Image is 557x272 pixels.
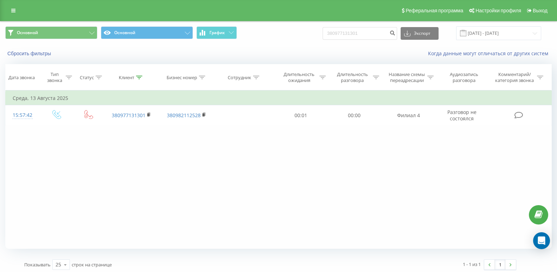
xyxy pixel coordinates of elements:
div: Аудиозапись разговора [442,71,486,83]
span: Настройки профиля [475,8,521,13]
button: Экспорт [401,27,439,40]
a: 1 [495,260,505,270]
div: Название схемы переадресации [388,71,426,83]
div: Бизнес номер [167,75,197,81]
div: 25 [56,261,61,268]
span: Реферальная программа [406,8,463,13]
button: Основной [101,26,193,39]
a: Когда данные могут отличаться от других систем [428,50,552,57]
div: 15:57:42 [13,108,33,122]
div: Сотрудник [228,75,251,81]
div: Длительность разговора [334,71,371,83]
a: 380982112528 [167,112,201,119]
span: График [209,30,225,35]
div: Статус [80,75,94,81]
div: Open Intercom Messenger [533,232,550,249]
div: 1 - 1 из 1 [463,261,481,268]
div: Длительность ожидания [280,71,318,83]
span: строк на странице [72,261,112,268]
button: Основной [5,26,97,39]
span: Выход [533,8,548,13]
div: Клиент [119,75,134,81]
td: Филиал 4 [381,105,436,126]
button: График [196,26,237,39]
td: Среда, 13 Августа 2025 [6,91,552,105]
input: Поиск по номеру [323,27,397,40]
div: Комментарий/категория звонка [494,71,535,83]
a: 380977131301 [112,112,145,119]
td: 00:00 [328,105,381,126]
span: Основной [17,30,38,36]
span: Показывать [24,261,51,268]
span: Разговор не состоялся [447,109,477,122]
div: Тип звонка [46,71,64,83]
td: 00:01 [274,105,328,126]
div: Дата звонка [8,75,35,81]
button: Сбросить фильтры [5,50,54,57]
